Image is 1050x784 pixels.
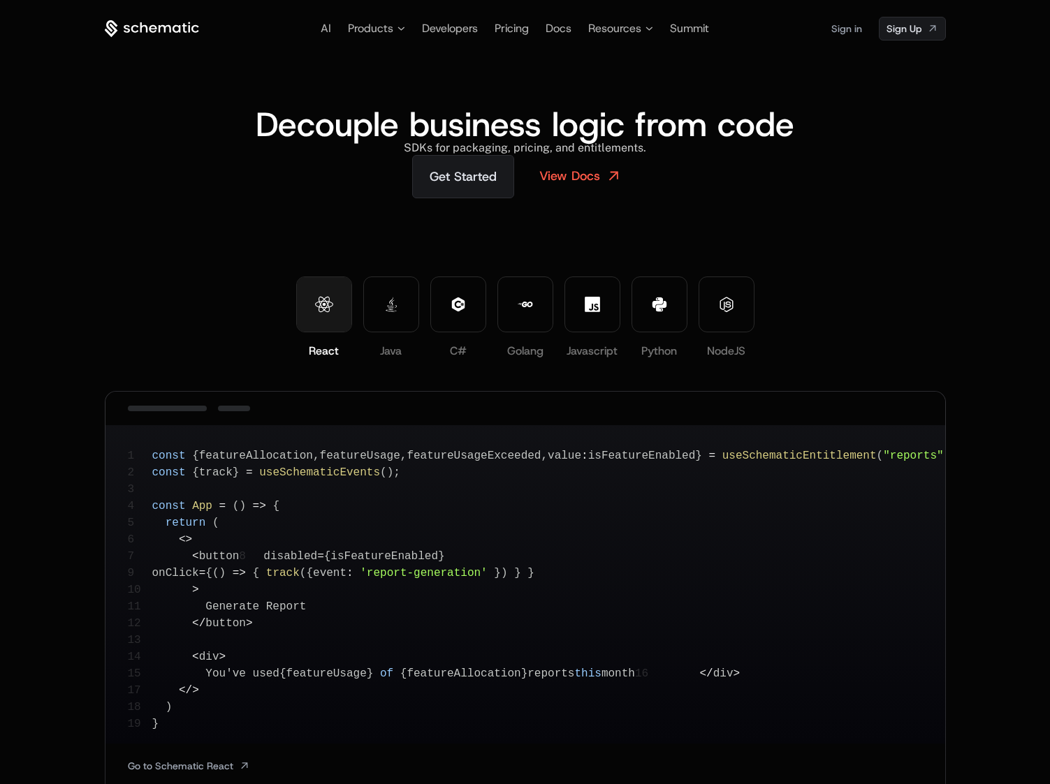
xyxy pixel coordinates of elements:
a: View Docs [523,155,639,197]
span: 4 [128,498,152,515]
span: reports [527,667,574,680]
span: ) [166,701,173,713]
a: Docs [546,21,571,36]
span: < [700,667,707,680]
span: => [253,500,266,512]
span: } [521,667,528,680]
span: Go to Schematic React [128,759,233,773]
span: ( [300,567,307,579]
span: 17 [128,682,152,699]
span: event [313,567,347,579]
span: 14 [128,649,152,665]
button: Javascript [564,276,620,332]
span: > [192,684,199,697]
a: [object Object] [879,17,946,40]
span: { [272,500,279,512]
span: ) [239,500,246,512]
span: featureUsage [320,450,400,462]
span: < [192,617,199,630]
span: Products [348,20,393,37]
span: > [192,584,199,596]
span: / [186,684,193,697]
span: } [367,667,374,680]
span: > [734,667,741,680]
span: = [709,450,716,462]
div: Javascript [565,343,620,360]
div: React [297,343,351,360]
span: Generate [205,600,259,613]
span: this [574,667,601,680]
span: 2 [128,464,152,481]
span: ( [212,517,219,529]
span: "reports" [883,450,943,462]
span: : [581,450,588,462]
span: Decouple business logic from code [256,102,794,147]
span: < [192,651,199,663]
span: 13 [128,632,152,649]
span: of [380,667,393,680]
span: useSchematicEntitlement [722,450,877,462]
span: = [199,567,206,579]
span: ; [393,466,400,479]
span: 1 [128,448,152,464]
span: Resources [588,20,641,37]
span: track [199,466,233,479]
span: } [152,718,159,730]
span: , [400,450,407,462]
span: { [306,567,313,579]
a: Get Started [412,155,514,198]
span: ( [212,567,219,579]
a: Pricing [495,21,529,36]
span: } [527,567,534,579]
span: { [279,667,286,680]
span: > [186,533,193,546]
span: { [324,550,331,563]
span: ) [387,466,394,479]
span: 'report-generation' [360,567,487,579]
span: 3 [128,481,152,498]
span: / [199,617,206,630]
button: C# [430,276,486,332]
span: } [514,567,521,579]
button: React [296,276,352,332]
a: Sign in [831,17,862,40]
span: < [179,684,186,697]
span: 6 [128,531,152,548]
span: 18 [128,699,152,716]
span: } [494,567,501,579]
span: track [266,567,300,579]
span: ( [380,466,387,479]
span: , [313,450,320,462]
a: Developers [422,21,478,36]
a: [object Object] [128,755,250,777]
span: > [246,617,253,630]
button: NodeJS [699,276,754,332]
span: Sign Up [887,22,921,36]
span: { [253,567,260,579]
button: Python [632,276,687,332]
span: 8 [239,548,263,565]
span: } [233,466,240,479]
span: / [706,667,713,680]
a: AI [321,21,331,36]
span: return [166,517,206,529]
span: You [205,667,226,680]
span: featureAllocation [407,667,520,680]
button: Golang [497,276,553,332]
div: C# [431,343,486,360]
span: ) [501,567,508,579]
span: 19 [128,716,152,732]
button: Java [363,276,419,332]
span: value [548,450,581,462]
span: featureUsageExceeded [407,450,541,462]
span: { [192,466,199,479]
span: , [541,450,548,462]
span: { [205,567,212,579]
span: const [152,500,186,512]
span: const [152,450,186,462]
span: ) [944,450,951,462]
